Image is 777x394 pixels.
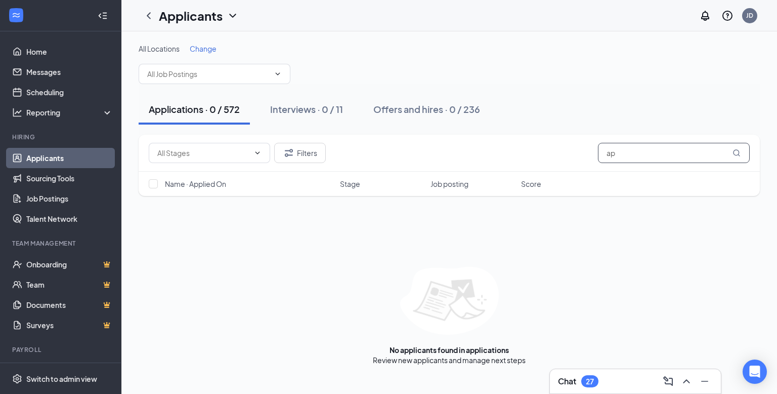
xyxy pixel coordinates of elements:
svg: Collapse [98,11,108,21]
svg: ChevronDown [253,149,262,157]
input: All Job Postings [147,68,270,80]
svg: Settings [12,374,22,384]
a: Home [26,42,113,62]
div: Interviews · 0 / 11 [270,103,343,115]
div: Hiring [12,133,111,141]
div: No applicants found in applications [390,345,509,355]
input: All Stages [157,147,249,159]
button: ChevronUp [678,373,695,389]
img: empty-state [400,267,499,335]
span: All Locations [139,44,180,53]
span: Stage [340,179,360,189]
svg: ChevronDown [227,10,239,22]
svg: ChevronLeft [143,10,155,22]
a: DocumentsCrown [26,295,113,315]
div: Switch to admin view [26,374,97,384]
a: Sourcing Tools [26,168,113,188]
a: TeamCrown [26,274,113,295]
a: Applicants [26,148,113,168]
svg: ComposeMessage [662,375,674,387]
span: Change [190,44,217,53]
a: PayrollCrown [26,361,113,381]
svg: ChevronDown [274,70,282,78]
svg: WorkstreamLogo [11,10,21,20]
svg: QuestionInfo [721,10,733,22]
a: Scheduling [26,82,113,102]
input: Search in applications [598,143,750,163]
a: SurveysCrown [26,315,113,335]
div: Review new applicants and manage next steps [373,355,526,365]
svg: ChevronUp [680,375,693,387]
a: Job Postings [26,188,113,209]
button: ComposeMessage [660,373,676,389]
div: JD [746,11,753,20]
div: Applications · 0 / 572 [149,103,240,115]
button: Minimize [697,373,713,389]
div: Team Management [12,239,111,248]
div: Offers and hires · 0 / 236 [373,103,480,115]
a: OnboardingCrown [26,254,113,274]
svg: Analysis [12,107,22,117]
a: Messages [26,62,113,82]
svg: Filter [283,147,295,159]
div: Reporting [26,107,113,117]
svg: MagnifyingGlass [732,149,741,157]
svg: Notifications [699,10,711,22]
div: Open Intercom Messenger [743,360,767,384]
div: Payroll [12,345,111,354]
span: Score [521,179,541,189]
span: Job posting [430,179,468,189]
button: Filter Filters [274,143,326,163]
svg: Minimize [699,375,711,387]
a: Talent Network [26,209,113,229]
h3: Chat [558,376,576,387]
div: 27 [586,377,594,386]
h1: Applicants [159,7,223,24]
span: Name · Applied On [165,179,226,189]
